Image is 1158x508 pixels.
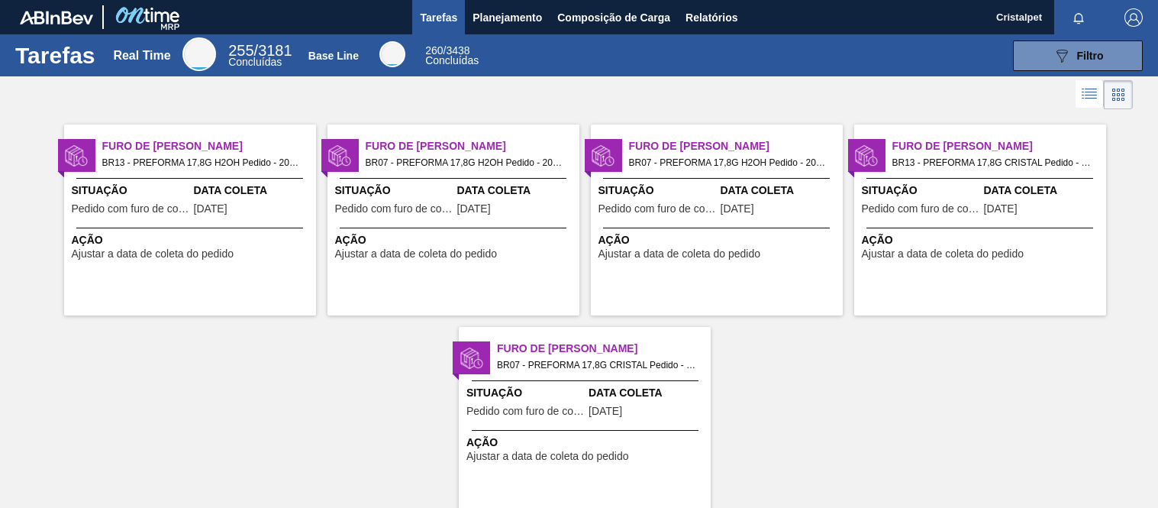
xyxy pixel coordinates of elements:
[1013,40,1143,71] button: Filtro
[335,183,453,199] span: Situação
[1054,7,1103,28] button: Notificações
[328,144,351,167] img: status
[335,248,498,260] span: Ajustar a data de coleta do pedido
[629,138,843,154] span: Furo de Coleta
[892,154,1094,171] span: BR13 - PREFORMA 17,8G CRISTAL Pedido - 2026388
[862,232,1102,248] span: Ação
[72,183,190,199] span: Situação
[420,8,457,27] span: Tarefas
[425,46,479,66] div: Base Line
[65,144,88,167] img: status
[1076,80,1104,109] div: Visão em Lista
[457,183,576,199] span: Data Coleta
[497,341,711,357] span: Furo de Coleta
[425,44,443,57] span: 260
[598,232,839,248] span: Ação
[466,451,629,462] span: Ajustar a data de coleta do pedido
[466,385,585,401] span: Situação
[425,44,469,57] span: / 3438
[72,203,190,215] span: Pedido com furo de coleta
[892,138,1106,154] span: Furo de Coleta
[589,406,622,417] span: 10/09/2025
[15,47,95,64] h1: Tarefas
[862,248,1024,260] span: Ajustar a data de coleta do pedido
[984,183,1102,199] span: Data Coleta
[685,8,737,27] span: Relatórios
[721,203,754,215] span: 10/09/2025
[721,183,839,199] span: Data Coleta
[984,203,1018,215] span: 10/09/2025
[589,385,707,401] span: Data Coleta
[182,37,216,71] div: Real Time
[473,8,542,27] span: Planejamento
[855,144,878,167] img: status
[629,154,831,171] span: BR07 - PREFORMA 17,8G H2OH Pedido - 2026750
[598,203,717,215] span: Pedido com furo de coleta
[497,357,698,374] span: BR07 - PREFORMA 17,8G CRISTAL Pedido - 2026004
[379,41,405,67] div: Base Line
[457,203,491,215] span: 10/09/2025
[598,248,761,260] span: Ajustar a data de coleta do pedido
[228,44,292,67] div: Real Time
[460,347,483,370] img: status
[862,183,980,199] span: Situação
[335,232,576,248] span: Ação
[72,248,234,260] span: Ajustar a data de coleta do pedido
[228,42,292,59] span: / 3181
[20,11,93,24] img: TNhmsLtSVTkK8tSr43FrP2fwEKptu5GPRR3wAAAABJRU5ErkJggg==
[366,138,579,154] span: Furo de Coleta
[228,56,282,68] span: Concluídas
[113,49,170,63] div: Real Time
[228,42,253,59] span: 255
[102,154,304,171] span: BR13 - PREFORMA 17,8G H2OH Pedido - 2025683
[557,8,670,27] span: Composição de Carga
[194,183,312,199] span: Data Coleta
[72,232,312,248] span: Ação
[592,144,614,167] img: status
[862,203,980,215] span: Pedido com furo de coleta
[335,203,453,215] span: Pedido com furo de coleta
[425,54,479,66] span: Concluídas
[466,435,707,451] span: Ação
[1104,80,1133,109] div: Visão em Cards
[598,183,717,199] span: Situação
[1077,50,1104,62] span: Filtro
[308,50,359,62] div: Base Line
[466,406,585,417] span: Pedido com furo de coleta
[194,203,227,215] span: 10/09/2025
[1124,8,1143,27] img: Logout
[102,138,316,154] span: Furo de Coleta
[366,154,567,171] span: BR07 - PREFORMA 17,8G H2OH Pedido - 2026009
